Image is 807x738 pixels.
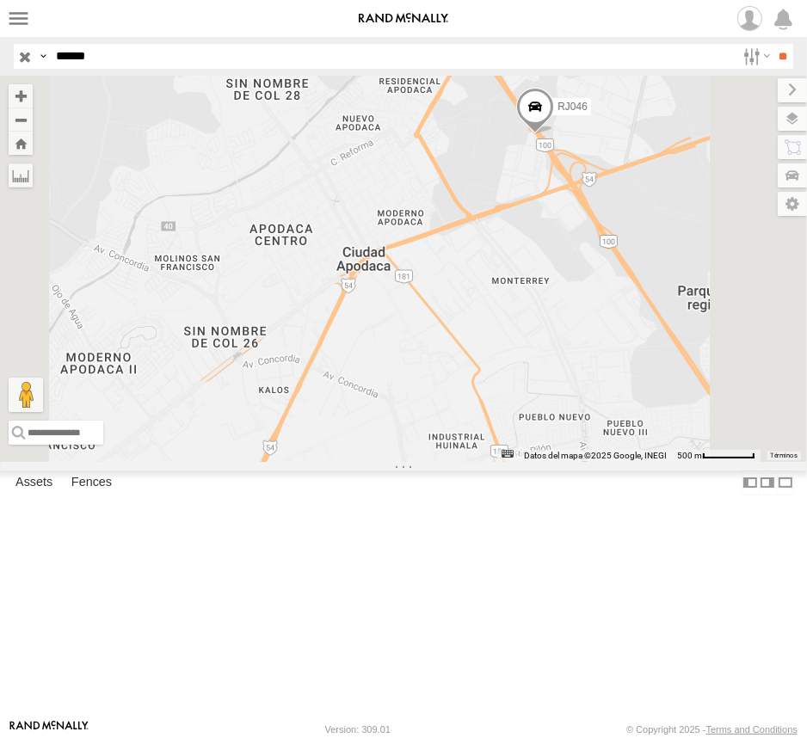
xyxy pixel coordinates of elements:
[759,470,776,495] label: Dock Summary Table to the Right
[9,108,33,132] button: Zoom out
[778,192,807,216] label: Map Settings
[626,724,798,735] div: © Copyright 2025 -
[770,452,798,458] a: Términos (se abre en una nueva pestaña)
[9,163,33,188] label: Measure
[9,378,43,412] button: Arrastra al hombrecito al mapa para abrir Street View
[7,471,61,495] label: Assets
[706,724,798,735] a: Terms and Conditions
[502,450,514,458] button: Combinaciones de teclas
[672,450,761,462] button: Escala del mapa: 500 m por 58 píxeles
[359,13,448,25] img: rand-logo.svg
[742,470,759,495] label: Dock Summary Table to the Left
[736,44,773,69] label: Search Filter Options
[325,724,391,735] div: Version: 309.01
[9,132,33,155] button: Zoom Home
[677,451,702,460] span: 500 m
[9,84,33,108] button: Zoom in
[63,471,120,495] label: Fences
[777,470,794,495] label: Hide Summary Table
[36,44,50,69] label: Search Query
[524,451,667,460] span: Datos del mapa ©2025 Google, INEGI
[9,721,89,738] a: Visit our Website
[558,101,588,114] span: RJ046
